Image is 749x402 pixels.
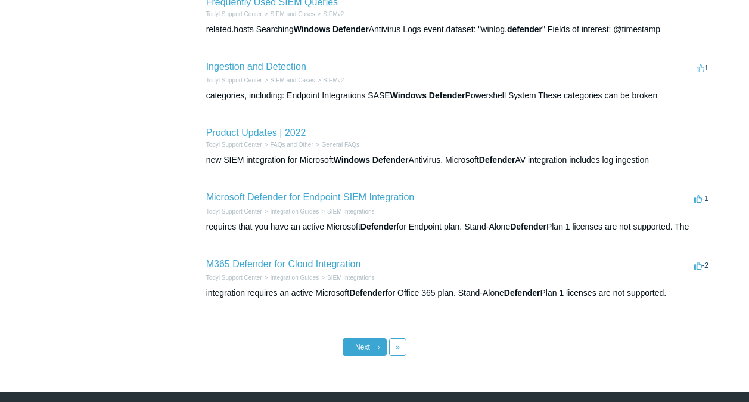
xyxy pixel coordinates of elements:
em: Windows Defender [334,155,409,165]
span: › [378,343,380,351]
a: Next [343,338,387,356]
div: new SIEM integration for Microsoft Antivirus. Microsoft AV integration includes log ingestion [206,154,711,166]
a: SIEM Integrations [327,208,374,215]
em: Windows Defender [390,91,465,100]
div: integration requires an active Microsoft for Office 365 plan. Stand-Alone Plan 1 licenses are not... [206,287,711,299]
a: Todyl Support Center [206,274,262,281]
em: Windows Defender [294,24,369,34]
a: Todyl Support Center [206,77,262,84]
li: Todyl Support Center [206,140,262,149]
div: related.hosts Searching Antivirus Logs event.dataset: "winlog. " Fields of interest: @timestamp [206,23,711,36]
li: SIEM and Cases [262,10,315,18]
a: SIEMv2 [323,77,344,84]
em: Defender [504,288,540,298]
a: Integration Guides [270,208,319,215]
em: Defender [360,222,397,231]
li: Integration Guides [262,207,319,216]
span: » [396,343,400,351]
a: SIEM and Cases [270,77,315,84]
span: -2 [694,261,709,270]
li: Todyl Support Center [206,207,262,216]
li: Integration Guides [262,273,319,282]
li: Todyl Support Center [206,273,262,282]
li: SIEMv2 [315,76,344,85]
li: SIEM and Cases [262,76,315,85]
a: Microsoft Defender for Endpoint SIEM Integration [206,192,415,202]
div: requires that you have an active Microsoft for Endpoint plan. Stand-Alone Plan 1 licenses are not... [206,221,711,233]
a: General FAQs [322,141,359,148]
em: defender [507,24,542,34]
em: Defender [510,222,546,231]
li: Todyl Support Center [206,76,262,85]
a: Integration Guides [270,274,319,281]
span: -1 [694,194,709,203]
li: SIEM Integrations [319,207,374,216]
li: SIEM Integrations [319,273,374,282]
a: Todyl Support Center [206,141,262,148]
a: Todyl Support Center [206,208,262,215]
span: 1 [697,63,708,72]
li: SIEMv2 [315,10,344,18]
em: Defender [349,288,386,298]
a: M365 Defender for Cloud Integration [206,259,361,269]
li: Todyl Support Center [206,10,262,18]
a: Ingestion and Detection [206,61,306,72]
a: SIEM Integrations [327,274,374,281]
li: FAQs and Other [262,140,313,149]
li: General FAQs [313,140,359,149]
a: SIEMv2 [323,11,344,17]
a: Todyl Support Center [206,11,262,17]
a: Product Updates | 2022 [206,128,306,138]
em: Defender [479,155,515,165]
a: SIEM and Cases [270,11,315,17]
a: FAQs and Other [270,141,313,148]
div: categories, including: Endpoint Integrations SASE Powershell System These categories can be broken [206,89,711,102]
span: Next [355,343,370,351]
